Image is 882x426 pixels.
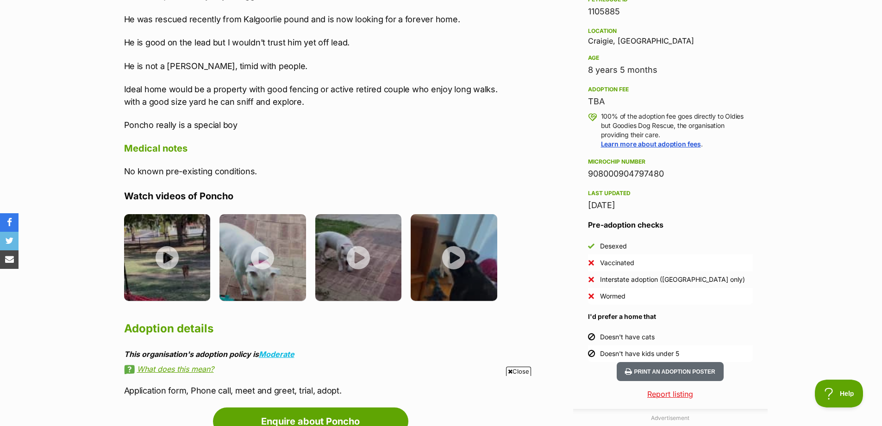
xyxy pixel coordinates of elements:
iframe: Help Scout Beacon - Open [815,380,863,407]
p: Ideal home would be a property with good fencing or active retired couple who enjoy long walks. w... [124,83,507,108]
div: Desexed [600,242,627,251]
div: 1105885 [588,5,753,18]
div: Location [588,27,753,35]
img: Yes [588,243,594,249]
div: Adoption fee [588,86,753,93]
div: 908000904797480 [588,167,753,180]
p: No known pre-existing conditions. [124,165,507,178]
button: Print an adoption poster [617,362,723,381]
div: [DATE] [588,199,753,212]
div: Age [588,54,753,62]
h4: Medical notes [124,142,507,154]
img: No [588,293,594,299]
div: 8 years 5 months [588,64,753,76]
a: Report listing [573,388,768,400]
iframe: Advertisement [217,380,666,421]
p: He is good on the lead but I wouldn't trust him yet off lead. [124,36,507,49]
p: 100% of the adoption fee goes directly to Oldies but Goodies Dog Rescue, the organisation providi... [601,112,753,149]
div: Doesn't have kids under 5 [600,349,679,358]
a: Learn more about adoption fees [601,140,701,148]
p: He is not a [PERSON_NAME], timid with people. [124,60,507,72]
img: No [588,276,594,283]
h4: I'd prefer a home that [588,312,753,321]
p: He was rescued recently from Kalgoorlie pound and is now looking for a forever home. [124,13,507,25]
div: Interstate adoption ([GEOGRAPHIC_DATA] only) [600,275,745,284]
p: Application form, Phone call, meet and greet, trial, adopt. [124,384,507,397]
div: Doesn't have cats [600,332,655,342]
span: Close [506,367,531,376]
img: h9pqcdnnthm6o9xm2rqu.jpg [315,214,402,301]
div: TBA [588,95,753,108]
div: Vaccinated [600,258,634,267]
div: Last updated [588,190,753,197]
img: pyzhiupz5kejksbsdm3n.jpg [219,214,306,301]
a: Moderate [259,350,294,359]
div: Wormed [600,292,626,301]
h2: Adoption details [124,318,507,339]
h4: Watch videos of Poncho [124,190,507,202]
img: yuhfqccg6kiarglreuwk.jpg [411,214,497,301]
a: What does this mean? [124,365,507,373]
div: Craigie, [GEOGRAPHIC_DATA] [588,25,753,45]
p: Poncho really is a special boy [124,119,507,131]
img: No [588,260,594,266]
h3: Pre-adoption checks [588,219,753,230]
div: This organisation's adoption policy is [124,350,507,358]
div: Microchip number [588,158,753,165]
img: o457lg0sxhvthlzyrgfc.jpg [124,214,211,301]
